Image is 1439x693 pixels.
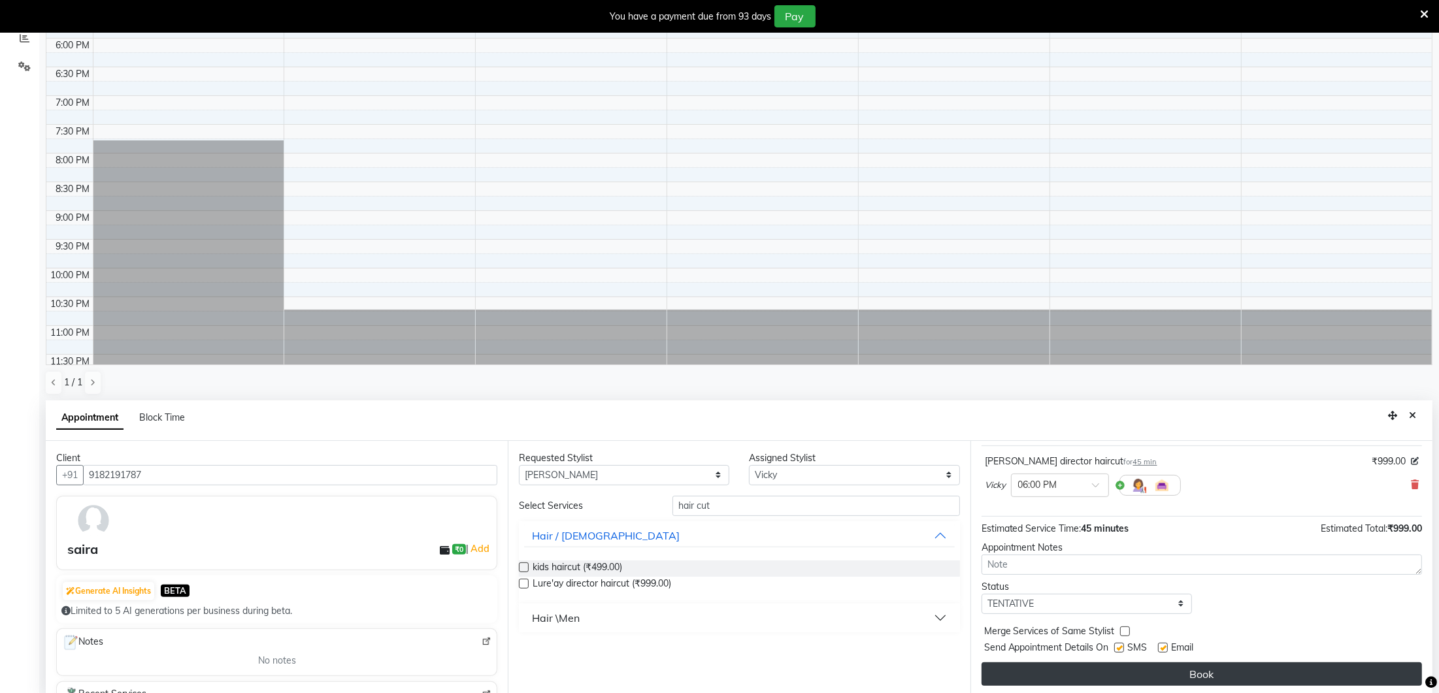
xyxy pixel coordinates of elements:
[533,560,622,577] span: kids haircut (₹499.00)
[524,524,954,547] button: Hair / [DEMOGRAPHIC_DATA]
[56,406,124,430] span: Appointment
[469,541,491,556] a: Add
[54,67,93,81] div: 6:30 PM
[519,451,729,465] div: Requested Stylist
[258,654,296,668] span: No notes
[63,582,154,600] button: Generate AI Insights
[61,604,492,618] div: Limited to 5 AI generations per business during beta.
[982,580,1192,594] div: Status
[1128,641,1148,657] span: SMS
[1082,523,1129,534] span: 45 minutes
[64,376,82,389] span: 1 / 1
[48,355,93,368] div: 11:30 PM
[610,10,772,24] div: You have a payment due from 93 days
[1131,477,1146,493] img: Hairdresser.png
[54,125,93,138] div: 7:30 PM
[985,479,1006,492] span: Vicky
[466,541,491,556] span: |
[452,544,466,555] span: ₹0
[982,662,1422,686] button: Book
[532,610,580,626] div: Hair \Men
[48,297,93,311] div: 10:30 PM
[984,641,1109,657] span: Send Appointment Details On
[532,528,680,543] div: Hair / [DEMOGRAPHIC_DATA]
[54,153,93,167] div: 8:00 PM
[1372,455,1406,468] span: ₹999.00
[985,455,1157,468] div: [PERSON_NAME] director haircut
[1133,457,1157,466] span: 45 min
[54,240,93,253] div: 9:30 PM
[1387,523,1422,534] span: ₹999.00
[54,182,93,196] div: 8:30 PM
[533,577,671,593] span: Lure'ay director haircut (₹999.00)
[982,541,1422,555] div: Appointment Notes
[54,39,93,52] div: 6:00 PM
[54,211,93,225] div: 9:00 PM
[749,451,959,465] div: Assigned Stylist
[672,496,960,516] input: Search by service name
[774,5,816,27] button: Pay
[982,523,1082,534] span: Estimated Service Time:
[56,465,84,485] button: +91
[74,502,112,540] img: avatar
[139,411,185,423] span: Block Time
[524,606,954,630] button: Hair \Men
[509,499,663,513] div: Select Services
[1154,477,1170,493] img: Interior.png
[1321,523,1387,534] span: Estimated Total:
[56,451,497,465] div: Client
[83,465,497,485] input: Search by Name/Mobile/Email/Code
[984,624,1115,641] span: Merge Services of Same Stylist
[48,268,93,282] div: 10:00 PM
[62,634,103,651] span: Notes
[48,326,93,340] div: 11:00 PM
[1172,641,1194,657] span: Email
[54,96,93,110] div: 7:00 PM
[1411,457,1419,465] i: Edit price
[67,540,98,559] div: saira
[1403,406,1422,426] button: Close
[161,585,190,597] span: BETA
[1124,457,1157,466] small: for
